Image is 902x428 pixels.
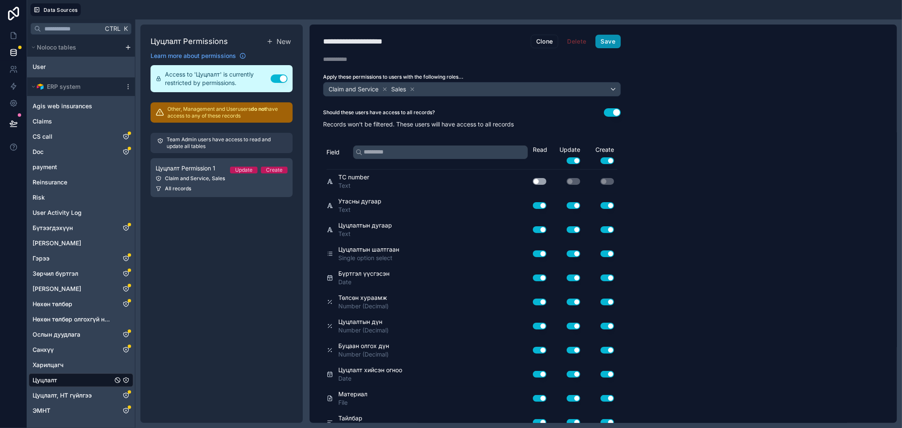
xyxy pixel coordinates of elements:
[33,330,80,339] span: Ослын дуудлага
[33,254,112,263] a: Гэрээ
[338,414,362,423] span: Тайлбар
[33,117,112,126] a: Claims
[33,391,92,400] span: Цуцлалт, НТ гүйлгээ
[323,120,621,129] p: Records won't be filtered. These users will have access to all records
[29,236,133,250] div: Гадагшаа хандалт
[37,43,76,52] span: Noloco tables
[33,300,72,308] span: Нөхөн төлбөр
[277,36,291,47] span: New
[104,23,121,34] span: Ctrl
[29,297,133,311] div: Нөхөн төлбөр
[33,193,112,202] a: Risk
[156,175,288,182] div: Claim and Service, Sales
[167,136,286,150] p: Team Admin users have access to read and update all tables
[29,252,133,265] div: Гэрээ
[338,366,402,374] span: Цуцлалт хийсэн огноо
[338,269,389,278] span: Бүртгэл үүсгэсэн
[265,35,293,48] button: New
[251,106,266,112] strong: do not
[29,267,133,280] div: Зөрчил бүртгэл
[33,315,112,324] a: Нөхөн төлбөр олгохгүй нөхцөл
[33,239,112,247] a: [PERSON_NAME]
[338,326,389,335] span: Number (Decimal)
[33,132,112,141] a: CS call
[33,132,52,141] span: CS call
[33,346,54,354] span: Санхүү
[29,41,121,53] button: Noloco tables
[33,209,112,217] a: User Activity Log
[338,318,389,326] span: Цуцлалтын дүн
[33,300,112,308] a: Нөхөн төлбөр
[33,178,112,187] a: Reinsurance
[151,52,246,60] a: Learn more about permissions
[323,109,435,116] label: Should these users have access to all records?
[329,85,378,93] span: Claim and Service
[338,230,392,238] span: Text
[123,26,129,32] span: K
[29,389,133,402] div: Цуцлалт, НТ гүйлгээ
[29,99,133,113] div: Agis web insurances
[29,160,133,174] div: payment
[44,7,78,13] span: Data Sources
[33,254,49,263] span: Гэрээ
[33,346,112,354] a: Санхүү
[338,206,381,214] span: Text
[33,102,92,110] span: Agis web insurances
[29,313,133,326] div: Нөхөн төлбөр олгохгүй нөхцөл
[33,361,112,369] a: Харилцагч
[338,294,389,302] span: Төлсөн хураамж
[323,82,621,96] button: Claim and ServiceSales
[338,350,389,359] span: Number (Decimal)
[151,158,293,197] a: Цуцлалт Permission 1UpdateCreateClaim and Service, SalesAll records
[151,52,236,60] span: Learn more about permissions
[33,269,78,278] span: Зөрчил бүртгэл
[151,36,228,47] h1: Цуцлалт Permissions
[338,181,369,190] span: Text
[33,361,63,369] span: Харилцагч
[165,70,271,87] span: Access to 'Цуцлалт' is currently restricted by permissions.
[29,343,133,357] div: Санхүү
[338,254,399,262] span: Single option select
[29,191,133,204] div: Risk
[533,145,550,154] div: Read
[33,148,44,156] span: Doc
[165,185,191,192] span: All records
[338,374,402,383] span: Date
[29,81,121,93] button: Airtable LogoERP system
[338,390,367,398] span: Материал
[33,285,112,293] a: [PERSON_NAME]
[235,167,252,173] div: Update
[37,83,44,90] img: Airtable Logo
[33,376,112,384] a: Цуцлалт
[33,376,57,384] span: Цуцлалт
[33,163,57,171] span: payment
[33,406,112,415] a: ЭМНТ
[531,35,559,48] button: Clone
[33,163,112,171] a: payment
[33,224,112,232] a: Бүтээгдэхүүн
[33,63,46,71] span: User
[29,328,133,341] div: Ослын дуудлага
[33,285,81,293] span: [PERSON_NAME]
[338,278,389,286] span: Date
[29,404,133,417] div: ЭМНТ
[266,167,282,173] div: Create
[33,102,112,110] a: Agis web insurances
[584,145,617,164] div: Create
[391,85,406,93] span: Sales
[33,209,82,217] span: User Activity Log
[29,358,133,372] div: Харилцагч
[550,145,584,164] div: Update
[338,245,399,254] span: Цуцлалтын шалтгаан
[338,302,389,310] span: Number (Decimal)
[33,117,52,126] span: Claims
[29,60,133,74] div: User
[338,342,389,350] span: Буцаан олгох дүн
[33,224,73,232] span: Бүтээгдэхүүн
[33,330,112,339] a: Ослын дуудлага
[33,63,104,71] a: User
[33,148,112,156] a: Doc
[595,35,621,48] button: Save
[338,398,367,407] span: File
